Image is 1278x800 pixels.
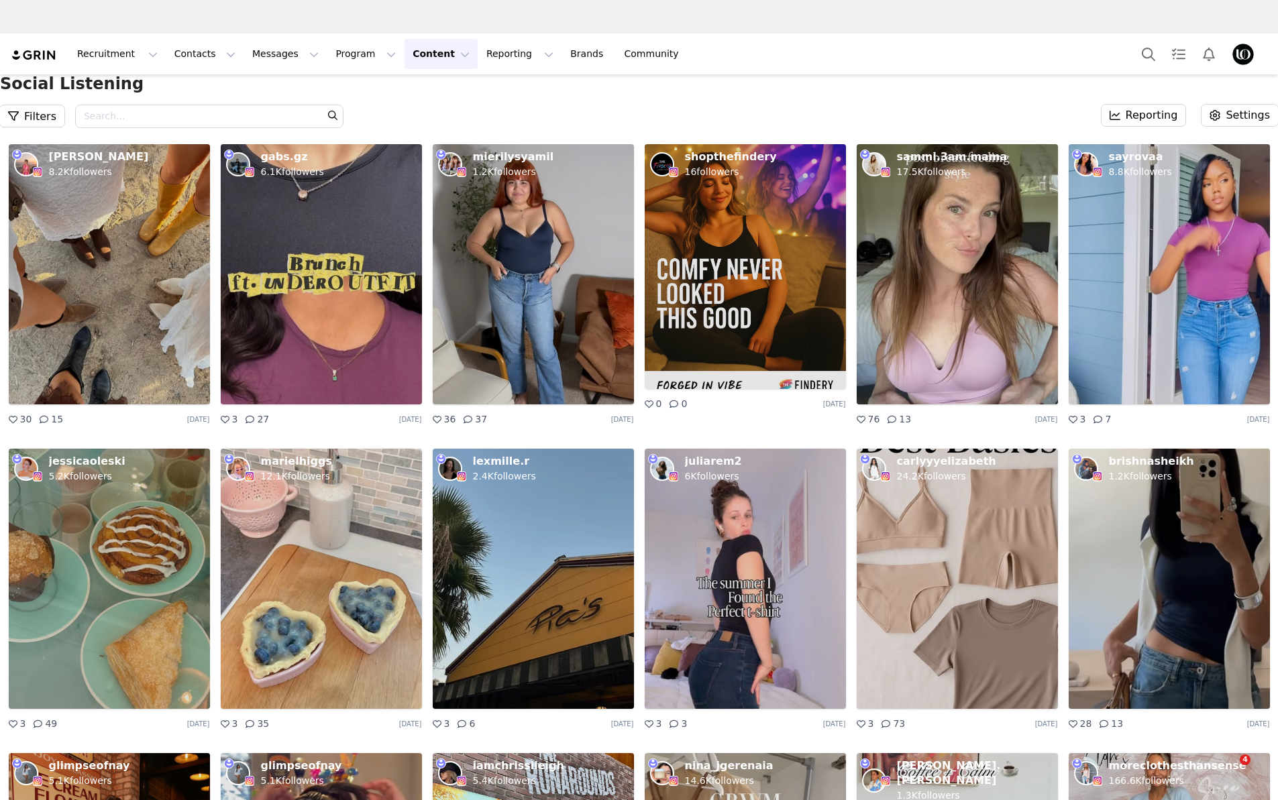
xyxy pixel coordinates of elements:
[232,412,238,426] p: 3
[1247,414,1270,424] p: [DATE]
[69,39,166,69] button: Recruitment
[473,758,564,773] p: iamchrissileigh
[261,150,308,164] p: gabs.gz
[617,39,693,69] a: Community
[685,164,739,179] p: 16 followers
[187,414,210,424] p: [DATE]
[15,458,37,479] img: 367926802.jpg
[261,773,324,788] p: 5.1K followers
[49,758,130,773] p: glimpseofnay
[439,458,461,479] img: 386583455.jpg
[1194,39,1224,69] button: Notifications
[475,412,487,426] p: 37
[897,758,1053,788] p: [PERSON_NAME].[PERSON_NAME]
[1232,44,1254,65] img: 50bb8709-9837-468f-931b-583343a5d1e0.png
[45,717,57,731] p: 49
[75,105,343,128] input: Search...
[1212,754,1244,787] iframe: Intercom live chat
[897,150,1008,164] p: sammi.3am.mama
[1109,758,1246,773] p: moreclothesthansense
[261,164,324,179] p: 6.1K followers
[1075,762,1097,784] img: 51516375278.jpg
[857,449,1058,709] img: Thumbnail preview of content created by carlyyyelizabeth
[1109,773,1184,788] p: 166.6K followers
[221,449,422,709] img: Thumbnail preview of content created by marielhiggs
[244,39,327,69] button: Messages
[399,414,422,424] p: [DATE]
[685,454,742,469] p: juliarem2
[1075,154,1097,175] img: 32661038.jpg
[863,770,885,791] img: 50572654.jpg
[49,164,112,179] p: 8.2K followers
[166,39,244,69] button: Contacts
[9,449,210,709] img: Thumbnail preview of content created by jessicaoleski
[1111,717,1123,731] p: 13
[444,412,456,426] p: 36
[897,469,966,483] p: 24.2K followers
[1080,717,1092,731] p: 28
[611,414,634,424] p: [DATE]
[1035,414,1058,424] p: [DATE]
[473,469,536,483] p: 2.4K followers
[227,458,249,479] img: 234711337.jpg
[1080,412,1086,426] p: 3
[187,719,210,729] p: [DATE]
[227,154,249,175] img: 1713749377.jpg
[1109,150,1163,164] p: sayrovaa
[656,717,662,731] p: 3
[656,397,662,411] p: 0
[863,458,885,479] img: 13986539540.jpg
[651,154,673,175] img: 74924368959.jpg
[1164,39,1193,69] a: Tasks
[469,717,475,731] p: 6
[473,773,536,788] p: 5.4K followers
[1240,754,1250,765] span: 4
[1102,105,1186,126] button: Reporting
[9,144,210,404] img: Thumbnail preview of content created by denise__chavez
[232,717,238,731] p: 3
[1105,412,1111,426] p: 7
[611,719,634,729] p: [DATE]
[49,150,149,164] p: [PERSON_NAME]
[399,719,422,729] p: [DATE]
[439,154,461,175] img: 250318591.jpg
[645,449,846,709] img: Thumbnail preview of content created by juliarem2
[685,150,777,164] p: shopthefindery
[478,39,562,69] button: Reporting
[645,144,846,389] img: Thumbnail preview of content created by shopthefindery
[227,762,249,784] img: 197826759.jpg
[1109,454,1194,469] p: brishnasheikh
[681,717,687,731] p: 3
[261,758,342,773] p: glimpseofnay
[261,469,330,483] p: 12.1K followers
[433,144,634,404] img: Thumbnail preview of content created by mierilysyamil
[897,454,996,469] p: carlyyyelizabeth
[261,454,332,469] p: marielhiggs
[893,717,905,731] p: 73
[868,412,880,426] p: 76
[823,399,846,409] p: [DATE]
[899,412,911,426] p: 13
[681,397,687,411] p: 0
[20,412,32,426] p: 30
[20,717,26,731] p: 3
[473,164,536,179] p: 1.2K followers
[473,150,554,164] p: mierilysyamil
[685,469,739,483] p: 6K followers
[1109,469,1172,483] p: 1.2K followers
[221,144,422,404] img: Thumbnail preview of content created by gabs.gz
[1035,719,1058,729] p: [DATE]
[651,458,673,479] img: 188273325.jpg
[857,144,1058,404] img: Thumbnail preview of content created by sammi.3am.mama
[1069,449,1270,709] img: Thumbnail preview of content created by brishnasheikh
[257,717,269,731] p: 35
[11,49,58,62] img: grin logo
[863,154,885,175] img: 43578711.jpg
[897,164,966,179] p: 17.5K followers
[823,719,846,729] p: [DATE]
[327,39,404,69] button: Program
[868,717,874,731] p: 3
[685,773,754,788] p: 14.6K followers
[562,39,615,69] a: Brands
[1134,39,1163,69] button: Search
